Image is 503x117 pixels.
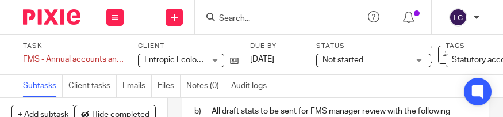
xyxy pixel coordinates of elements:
[122,75,152,97] a: Emails
[68,75,117,97] a: Client tasks
[231,75,272,97] a: Audit logs
[218,14,321,24] input: Search
[316,41,431,51] label: Status
[23,75,63,97] a: Subtasks
[23,9,80,25] img: Pixie
[322,56,363,64] span: Not started
[138,41,239,51] label: Client
[144,56,260,64] span: Entropic Ecology Indoors UK Ltd
[23,54,124,65] div: FMS - Annual accounts and corporation tax - December 2024
[250,55,274,63] span: [DATE]
[23,54,124,65] div: FMS - Annual accounts and corporation tax - [DATE]
[186,75,225,97] a: Notes (0)
[250,41,302,51] label: Due by
[158,75,181,97] a: Files
[449,8,467,27] img: svg%3E
[23,41,124,51] label: Task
